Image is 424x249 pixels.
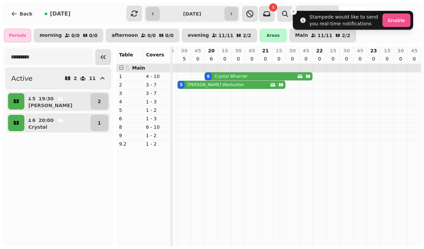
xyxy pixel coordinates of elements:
[208,47,214,54] p: 20
[180,82,183,88] div: 5
[91,93,108,109] button: 2
[146,124,167,130] p: 6 - 10
[119,81,141,88] p: 2
[397,47,404,54] p: 30
[221,47,228,54] p: 15
[236,55,241,62] p: 0
[5,68,111,89] button: Active211
[272,6,275,9] span: 1
[39,95,54,102] p: 19:30
[371,55,376,62] p: 0
[195,55,201,62] p: 0
[357,47,363,54] p: 45
[146,107,167,114] p: 1 - 2
[119,98,141,105] p: 4
[295,33,308,38] p: Main
[194,47,201,54] p: 45
[119,73,141,80] p: 1
[71,33,80,38] p: 0 / 0
[28,102,72,109] p: [PERSON_NAME]
[249,55,255,62] p: 0
[317,33,332,38] p: 11 / 11
[119,115,141,122] p: 6
[317,55,322,62] p: 0
[309,14,380,27] div: Stampede would like to send you real-time notifications
[125,65,145,71] span: 🍴 Main
[119,52,133,57] span: Table
[32,95,36,102] p: 5
[222,55,228,62] p: 0
[119,141,141,147] p: 9.2
[119,90,141,97] p: 3
[98,98,101,105] p: 2
[330,55,336,62] p: 0
[209,55,214,62] p: 6
[343,47,350,54] p: 30
[165,33,174,38] p: 0 / 0
[5,6,38,22] button: Back
[344,55,349,62] p: 0
[146,141,167,147] p: 1 - 2
[207,74,210,79] div: 6
[382,14,410,27] button: Enable
[106,29,179,42] button: afternoon0/00/0
[146,98,167,105] p: 1 - 3
[34,29,103,42] button: morning0/00/0
[411,47,417,54] p: 45
[91,115,108,131] button: 1
[243,33,251,38] p: 2 / 2
[119,124,141,130] p: 8
[262,47,268,54] p: 21
[249,47,255,54] p: 45
[398,55,403,62] p: 0
[260,29,287,42] div: Areas
[11,74,32,83] h2: Active
[384,55,390,62] p: 0
[187,82,244,88] p: [PERSON_NAME] Warburton
[303,55,309,62] p: 0
[89,76,95,81] p: 11
[214,74,248,79] p: Crystal Wharrier
[290,8,297,15] button: Close toast
[89,33,98,38] p: 0 / 0
[303,47,309,54] p: 45
[330,47,336,54] p: 15
[28,124,47,130] p: Crystal
[182,55,187,62] p: 5
[146,115,167,122] p: 1 - 3
[276,47,282,54] p: 15
[289,29,356,42] button: Main11/112/2
[147,33,156,38] p: 0 / 0
[342,33,350,38] p: 2 / 2
[370,47,377,54] p: 23
[181,47,187,54] p: 30
[119,107,141,114] p: 5
[188,33,209,38] p: evening
[119,132,141,139] p: 9
[26,93,89,109] button: 519:30[PERSON_NAME]
[146,81,167,88] p: 3 - 7
[218,33,233,38] p: 11 / 11
[146,90,167,97] p: 3 - 7
[276,55,282,62] p: 0
[74,76,77,81] p: 2
[357,55,363,62] p: 0
[26,115,89,131] button: 620:00Crystal
[4,29,31,42] div: Periods
[290,55,295,62] p: 0
[39,117,54,124] p: 20:00
[235,47,241,54] p: 30
[40,33,62,38] p: morning
[95,49,111,65] button: Collapse sidebar
[39,6,76,22] button: [DATE]
[112,33,138,38] p: afternoon
[146,73,167,80] p: 4 - 10
[98,120,101,126] p: 1
[32,117,36,124] p: 6
[146,52,164,57] span: Covers
[411,55,417,62] p: 0
[20,11,32,16] span: Back
[182,29,257,42] button: evening11/112/2
[263,55,268,62] p: 0
[289,47,296,54] p: 30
